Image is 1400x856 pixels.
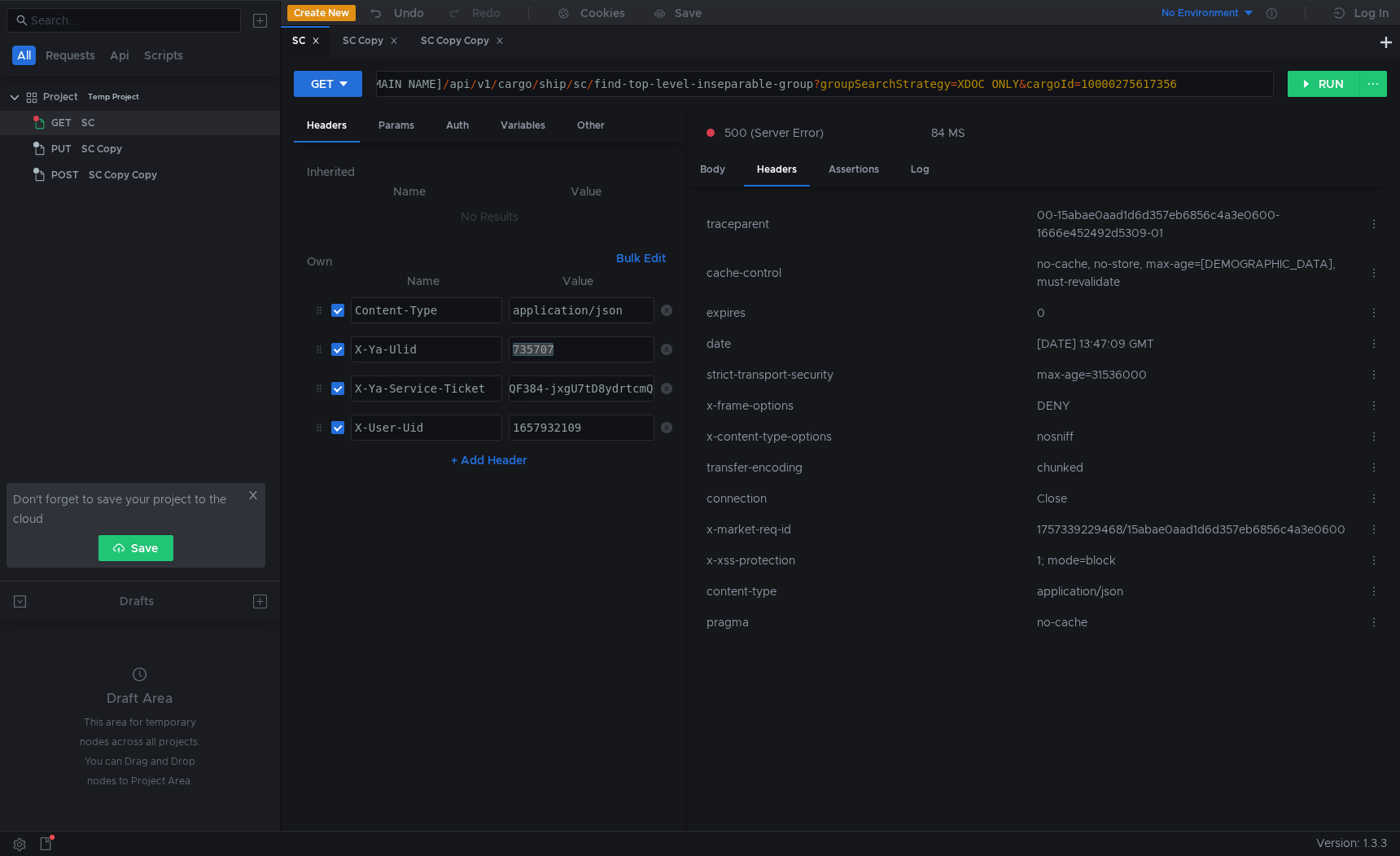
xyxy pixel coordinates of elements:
button: Bulk Edit [610,248,672,268]
h6: Inherited [307,162,672,182]
td: strict-transport-security [700,359,1031,390]
div: Auth [433,111,482,141]
td: x-frame-options [700,390,1031,421]
div: Variables [488,111,558,141]
div: No Environment [1162,6,1239,21]
button: Scripts [139,46,188,65]
div: Headers [294,111,360,143]
div: Temp Project [88,85,139,109]
div: SC Copy Copy [421,33,504,50]
input: Search... [31,11,231,29]
td: 00-15abae0aad1d6d357eb6856c4a3e0600-1666e452492d5309-01 [1030,200,1362,248]
button: Redo [435,1,512,25]
nz-embed-empty: No Results [461,209,518,224]
div: SC Copy [81,137,122,161]
button: Save [98,535,173,561]
td: Close [1030,483,1362,514]
td: cache-control [700,248,1031,297]
span: GET [51,111,72,135]
span: PUT [51,137,72,161]
span: 500 (Server Error) [724,124,824,142]
div: SC Copy [343,33,398,50]
div: Params [365,111,427,141]
th: Name [320,182,499,201]
div: Drafts [120,591,154,611]
td: application/json [1030,576,1362,607]
td: nosniff [1030,421,1362,452]
td: [DATE] 13:47:09 GMT [1030,328,1362,359]
td: content-type [700,576,1031,607]
button: Create New [287,5,356,21]
td: x-market-req-id [700,514,1031,545]
button: + Add Header [444,450,534,470]
td: no-cache, no-store, max-age=[DEMOGRAPHIC_DATA], must-revalidate [1030,248,1362,297]
h6: Own [307,252,610,271]
div: Redo [472,3,501,23]
td: 1757339229468/15abae0aad1d6d357eb6856c4a3e0600 [1030,514,1362,545]
th: Value [502,271,654,291]
td: DENY [1030,390,1362,421]
td: traceparent [700,200,1031,248]
div: 84 MS [931,125,965,140]
button: GET [294,71,362,97]
th: Value [499,182,672,201]
td: x-content-type-options [700,421,1031,452]
div: Log [898,155,943,185]
span: Don't forget to save your project to the cloud [13,489,244,529]
td: transfer-encoding [700,452,1031,483]
span: Version: 1.3.3 [1316,832,1387,855]
th: Name [344,271,502,291]
button: Api [105,46,134,65]
span: POST [51,163,79,187]
div: SC [292,33,320,50]
button: Undo [356,1,435,25]
td: 0 [1030,297,1362,328]
div: Undo [394,3,424,23]
div: Other [564,111,618,141]
button: RUN [1288,71,1360,97]
td: expires [700,297,1031,328]
td: chunked [1030,452,1362,483]
td: 1; mode=block [1030,545,1362,576]
div: Headers [744,155,810,187]
div: Cookies [580,3,625,23]
td: max-age=31536000 [1030,359,1362,390]
td: connection [700,483,1031,514]
td: date [700,328,1031,359]
td: no-cache [1030,607,1362,638]
td: x-xss-protection [700,545,1031,576]
td: pragma [700,607,1031,638]
div: Log In [1354,3,1389,23]
div: Project [43,85,78,109]
button: All [12,46,36,65]
div: SC Copy Copy [89,163,157,187]
div: Body [687,155,738,185]
div: Save [675,7,702,19]
button: Requests [41,46,100,65]
div: SC [81,111,94,135]
div: Assertions [816,155,892,185]
div: GET [311,75,334,93]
